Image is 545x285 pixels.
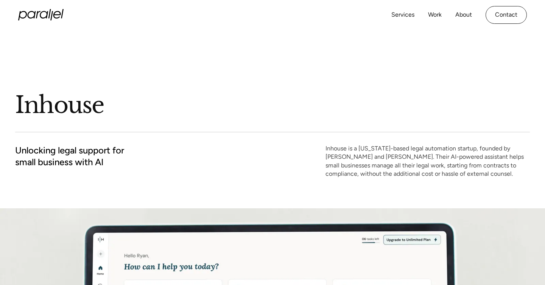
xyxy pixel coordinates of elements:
a: home [18,9,64,20]
h2: Unlocking legal support for small business with AI [15,144,124,168]
p: Inhouse is a [US_STATE]-based legal automation startup, founded by [PERSON_NAME] and [PERSON_NAME... [325,144,530,178]
h1: Inhouse [15,90,530,120]
a: Services [391,9,414,20]
a: About [455,9,472,20]
a: Work [428,9,442,20]
a: Contact [486,6,527,24]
